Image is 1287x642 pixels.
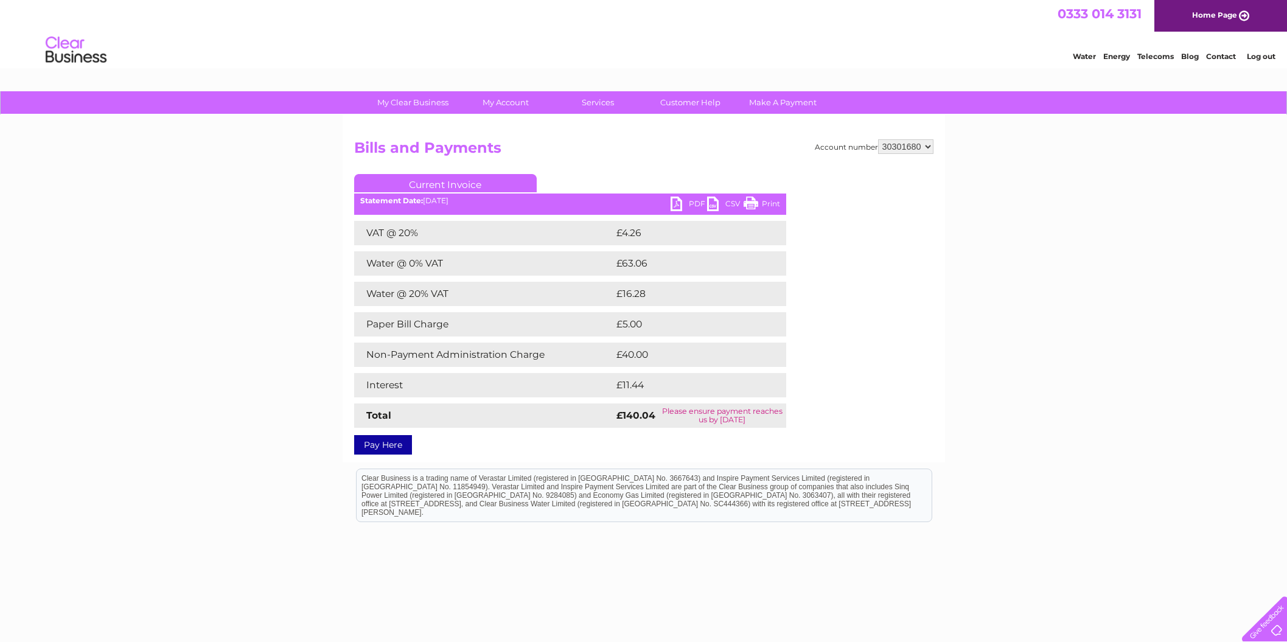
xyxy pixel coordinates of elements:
a: My Clear Business [363,91,463,114]
td: £11.44 [613,373,759,397]
a: Services [548,91,648,114]
td: Interest [354,373,613,397]
td: £40.00 [613,343,762,367]
b: Statement Date: [360,196,423,205]
a: Energy [1103,52,1130,61]
div: [DATE] [354,197,786,205]
a: My Account [455,91,556,114]
div: Clear Business is a trading name of Verastar Limited (registered in [GEOGRAPHIC_DATA] No. 3667643... [357,7,932,59]
a: Telecoms [1137,52,1174,61]
a: PDF [671,197,707,214]
a: Water [1073,52,1096,61]
a: Log out [1247,52,1275,61]
a: Make A Payment [733,91,833,114]
strong: Total [366,410,391,421]
a: 0333 014 3131 [1058,6,1142,21]
div: Account number [815,139,933,154]
a: Pay Here [354,435,412,455]
td: £4.26 [613,221,758,245]
td: £16.28 [613,282,761,306]
td: £63.06 [613,251,762,276]
strong: £140.04 [616,410,655,421]
td: £5.00 [613,312,758,337]
a: Current Invoice [354,174,537,192]
h2: Bills and Payments [354,139,933,162]
td: Paper Bill Charge [354,312,613,337]
td: Water @ 0% VAT [354,251,613,276]
td: Non-Payment Administration Charge [354,343,613,367]
img: logo.png [45,32,107,69]
td: Please ensure payment reaches us by [DATE] [658,403,786,428]
td: VAT @ 20% [354,221,613,245]
a: Blog [1181,52,1199,61]
td: Water @ 20% VAT [354,282,613,306]
a: Customer Help [640,91,741,114]
a: CSV [707,197,744,214]
a: Print [744,197,780,214]
a: Contact [1206,52,1236,61]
